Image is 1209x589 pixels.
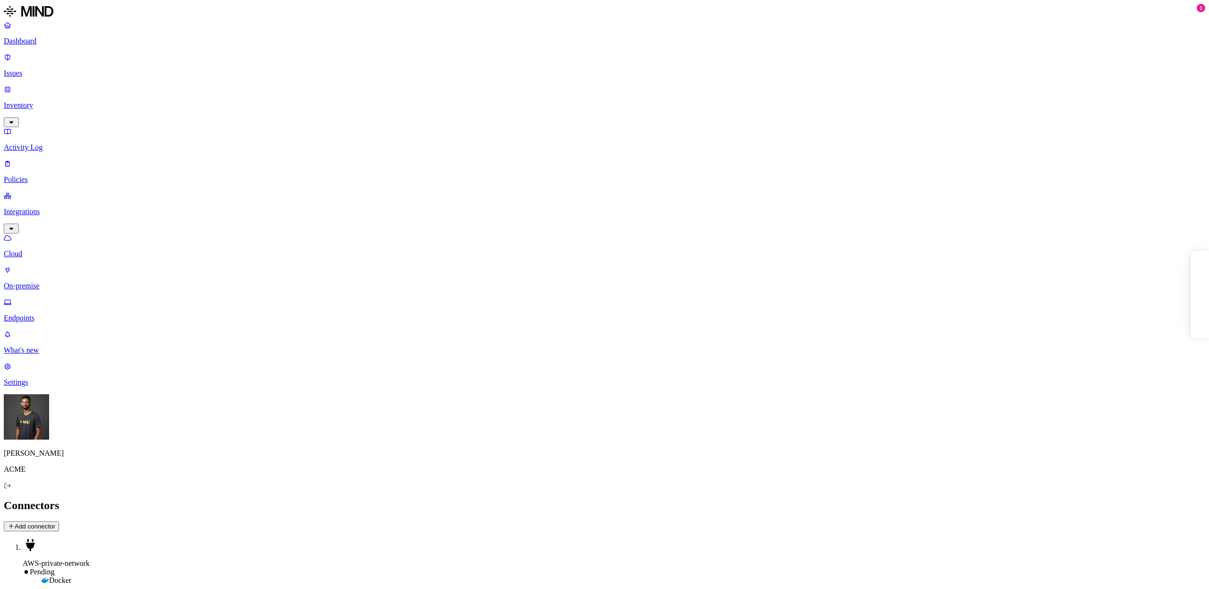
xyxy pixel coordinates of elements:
p: Dashboard [4,37,1205,45]
h2: Connectors [4,499,1205,512]
a: Inventory [4,85,1205,126]
img: Amit Cohen [4,394,49,440]
a: Cloud [4,234,1205,258]
p: Endpoints [4,314,1205,322]
p: Activity Log [4,143,1205,152]
a: Integrations [4,191,1205,232]
p: Cloud [4,250,1205,258]
p: Settings [4,378,1205,387]
a: MIND [4,4,1205,21]
span: Pending [30,568,54,576]
p: What's new [4,346,1205,355]
button: Add connector [4,521,59,531]
span: Docker [49,576,71,584]
span: AWS-private-network [23,559,90,567]
div: 1 [1197,4,1205,12]
a: On-premise [4,266,1205,290]
p: Issues [4,69,1205,78]
p: Policies [4,175,1205,184]
a: Policies [4,159,1205,184]
p: Integrations [4,208,1205,216]
p: ACME [4,465,1205,474]
a: Activity Log [4,127,1205,152]
img: MIND [4,4,53,19]
a: What's new [4,330,1205,355]
a: Settings [4,362,1205,387]
a: Dashboard [4,21,1205,45]
a: Issues [4,53,1205,78]
a: Endpoints [4,298,1205,322]
p: On-premise [4,282,1205,290]
p: Inventory [4,101,1205,110]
